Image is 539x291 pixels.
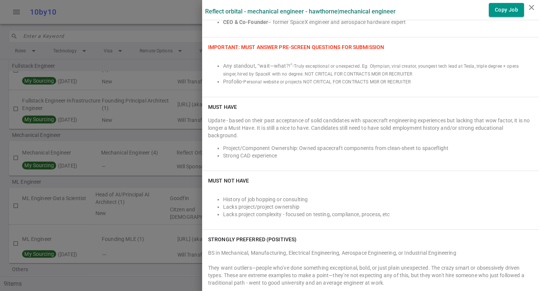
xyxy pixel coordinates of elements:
li: Lacks project/project ownership [223,203,533,211]
i: close [527,3,536,12]
div: Update - based on their past acceptance of solid candidates with spacecraft engineering experienc... [208,117,533,139]
h6: Must NOT Have [208,177,249,184]
strong: CEO & Co-Founder [223,19,268,25]
span: Personal website or projects NOT CRITCAL FOR CONTRACTS MGR OR RECRUITER [243,79,411,85]
h6: Must Have [208,103,237,111]
h6: Strongly Preferred (Positives) [208,236,296,243]
div: They want outliers—people who’ve done something exceptional, bold, or just plain unexpected. The ... [208,264,533,287]
span: Project/Component Ownership: Owned spacecraft components from clean-sheet to spaceflight [223,145,448,151]
li: History of job hopping or consulting [223,196,533,203]
button: Copy Job [489,3,524,17]
label: Reflect Orbital - Mechanical Engineer - Hawthorne | Mechanical Engineer [205,8,396,15]
span: Strong CAD experience [223,153,277,159]
span: BS in Mechanical, Manufacturing, Electrical Engineering, Aerospace Engineering, or Industrial Eng... [208,250,456,256]
li: Any standout, “wait—what?!” - [223,62,533,78]
li: – former SpaceX engineer and aerospace hardware expert [223,18,533,26]
span: Truly exceptional or unexpected. Eg: Olympian, viral creator, youngest tech lead at Tesla, triple... [223,64,519,77]
span: IMPORTANT: Must Answer Pre-screen Questions for Submission [208,44,384,50]
li: Lacks project complexity - focused on testing, compliance, process, etc [223,211,533,218]
li: Profolio - [223,78,533,86]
